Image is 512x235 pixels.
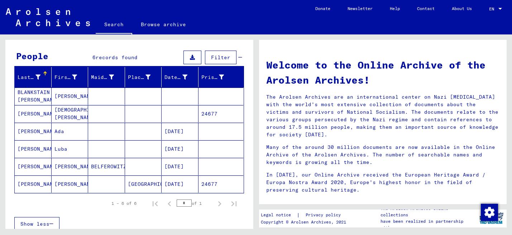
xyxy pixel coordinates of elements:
[128,74,151,81] div: Place of Birth
[162,123,198,140] mat-cell: [DATE]
[15,123,52,140] mat-cell: [PERSON_NAME]
[201,71,235,83] div: Prisoner #
[15,105,52,122] mat-cell: [PERSON_NAME]
[261,211,349,219] div: |
[227,196,241,211] button: Last page
[211,54,230,61] span: Filter
[96,16,132,34] a: Search
[300,211,349,219] a: Privacy policy
[162,175,198,193] mat-cell: [DATE]
[164,74,187,81] div: Date of Birth
[92,54,96,61] span: 6
[205,51,236,64] button: Filter
[15,175,52,193] mat-cell: [PERSON_NAME]
[266,57,500,88] h1: Welcome to the Online Archive of the Arolsen Archives!
[266,93,500,138] p: The Arolsen Archives are an international center on Nazi [MEDICAL_DATA] with the world’s most ext...
[15,158,52,175] mat-cell: [PERSON_NAME]
[266,144,500,166] p: Many of the around 30 million documents are now available in the Online Archive of the Arolsen Ar...
[20,221,49,227] span: Show less
[132,16,195,33] a: Browse archive
[162,67,198,87] mat-header-cell: Date of Birth
[91,71,125,83] div: Maiden Name
[489,6,494,11] mat-select-trigger: EN
[125,175,162,193] mat-cell: [GEOGRAPHIC_DATA]
[381,218,475,231] p: have been realized in partnership with
[52,175,88,193] mat-cell: [PERSON_NAME]
[198,175,244,193] mat-cell: 24677
[15,67,52,87] mat-header-cell: Last Name
[198,67,244,87] mat-header-cell: Prisoner #
[111,200,137,207] div: 1 – 6 of 6
[212,196,227,211] button: Next page
[91,74,114,81] div: Maiden Name
[162,158,198,175] mat-cell: [DATE]
[177,200,212,207] div: of 1
[16,50,48,62] div: People
[15,140,52,158] mat-cell: [PERSON_NAME]
[201,74,224,81] div: Prisoner #
[52,140,88,158] mat-cell: Luba
[478,209,505,227] img: yv_logo.png
[198,105,244,122] mat-cell: 24677
[14,217,59,231] button: Show less
[18,71,51,83] div: Last Name
[18,74,40,81] div: Last Name
[54,71,88,83] div: First Name
[52,88,88,105] mat-cell: [PERSON_NAME]
[88,67,125,87] mat-header-cell: Maiden Name
[164,71,198,83] div: Date of Birth
[52,123,88,140] mat-cell: Ada
[162,140,198,158] mat-cell: [DATE]
[15,88,52,105] mat-cell: BLANKSTAIN [PERSON_NAME]
[266,171,500,194] p: In [DATE], our Online Archive received the European Heritage Award / Europa Nostra Award 2020, Eu...
[381,205,475,218] p: The Arolsen Archives online collections
[96,54,138,61] span: records found
[480,203,498,221] div: Zustimmung ändern
[261,219,349,225] p: Copyright © Arolsen Archives, 2021
[52,158,88,175] mat-cell: [PERSON_NAME]
[52,105,88,122] mat-cell: [DEMOGRAPHIC_DATA][PERSON_NAME]
[481,204,498,221] img: Zustimmung ändern
[125,67,162,87] mat-header-cell: Place of Birth
[148,196,162,211] button: First page
[54,74,77,81] div: First Name
[88,158,125,175] mat-cell: BELFEROWITZS
[6,8,90,26] img: Arolsen_neg.svg
[128,71,162,83] div: Place of Birth
[162,196,177,211] button: Previous page
[261,211,297,219] a: Legal notice
[52,67,88,87] mat-header-cell: First Name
